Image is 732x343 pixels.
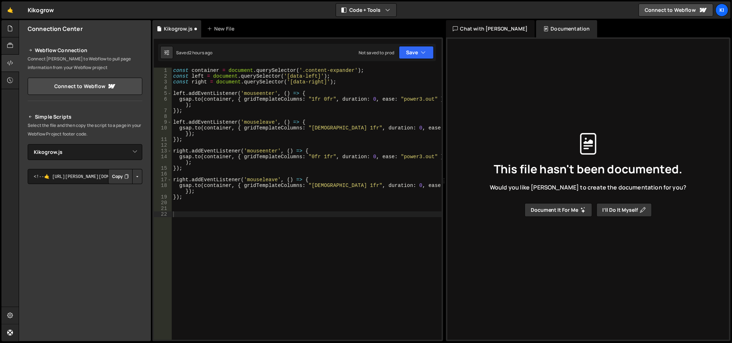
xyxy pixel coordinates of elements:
[154,211,172,217] div: 22
[336,4,396,17] button: Code + Tools
[154,154,172,165] div: 14
[28,78,142,95] a: Connect to Webflow
[28,169,142,184] textarea: <!--🤙 [URL][PERSON_NAME][DOMAIN_NAME]> <script>document.addEventListener("DOMContentLoaded", func...
[108,169,133,184] button: Copy
[189,50,213,56] div: 2 hours ago
[154,171,172,177] div: 16
[28,113,142,121] h2: Simple Scripts
[639,4,713,17] a: Connect to Webflow
[154,194,172,200] div: 19
[154,177,172,183] div: 17
[597,203,652,217] button: I’ll do it myself
[154,148,172,154] div: 13
[154,108,172,114] div: 7
[715,4,728,17] a: Ki
[28,196,143,261] iframe: YouTube video player
[108,169,142,184] div: Button group with nested dropdown
[446,20,535,37] div: Chat with [PERSON_NAME]
[359,50,395,56] div: Not saved to prod
[154,206,172,211] div: 21
[154,114,172,119] div: 8
[207,25,237,32] div: New File
[154,142,172,148] div: 12
[154,165,172,171] div: 15
[154,68,172,73] div: 1
[154,200,172,206] div: 20
[536,20,597,37] div: Documentation
[154,119,172,125] div: 9
[28,25,83,33] h2: Connection Center
[28,265,143,330] iframe: YouTube video player
[28,55,142,72] p: Connect [PERSON_NAME] to Webflow to pull page information from your Webflow project
[490,183,686,191] span: Would you like [PERSON_NAME] to create the documentation for you?
[154,91,172,96] div: 5
[399,46,434,59] button: Save
[154,183,172,194] div: 18
[28,6,54,14] div: Kikogrow
[154,85,172,91] div: 4
[525,203,592,217] button: Document it for me
[164,25,193,32] div: Kikogrow.js
[154,79,172,85] div: 3
[28,121,142,138] p: Select the file and then copy the script to a page in your Webflow Project footer code.
[28,46,142,55] h2: Webflow Connection
[494,163,682,175] span: This file hasn't been documented.
[154,96,172,108] div: 6
[176,50,213,56] div: Saved
[154,73,172,79] div: 2
[154,137,172,142] div: 11
[1,1,19,19] a: 🤙
[154,125,172,137] div: 10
